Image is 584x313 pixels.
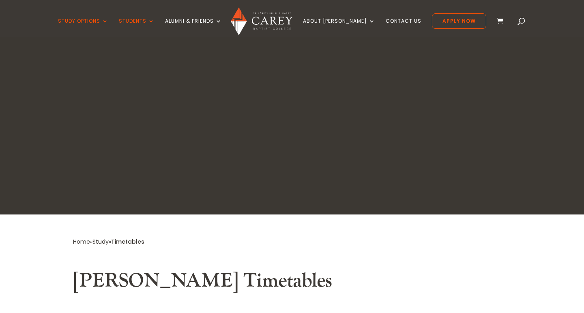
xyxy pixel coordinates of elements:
[386,18,421,37] a: Contact Us
[432,13,486,29] a: Apply Now
[73,238,144,246] span: » »
[58,18,108,37] a: Study Options
[231,7,292,35] img: Carey Baptist College
[111,238,144,246] span: Timetables
[92,238,109,246] a: Study
[73,269,511,297] h2: [PERSON_NAME] Timetables
[165,18,222,37] a: Alumni & Friends
[73,238,90,246] a: Home
[303,18,375,37] a: About [PERSON_NAME]
[119,18,155,37] a: Students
